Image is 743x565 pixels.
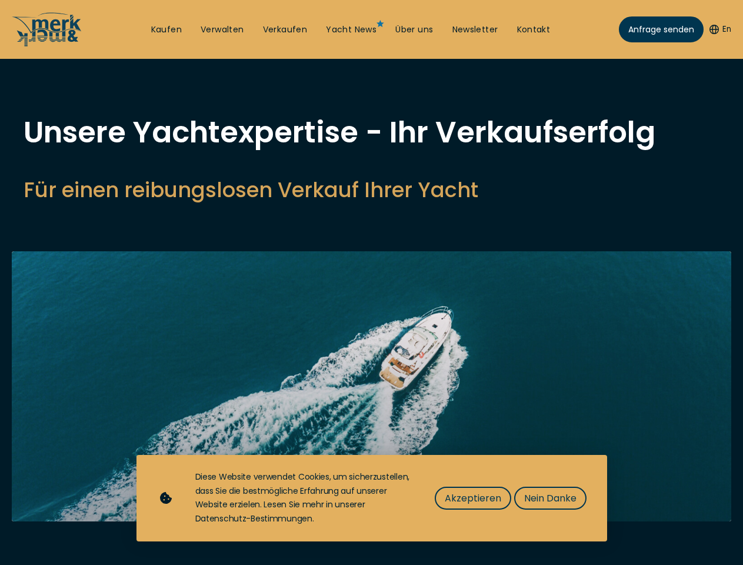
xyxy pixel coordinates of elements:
a: Datenschutz-Bestimmungen [195,513,312,524]
a: Über uns [395,24,433,36]
h1: Unsere Yachtexpertise - Ihr Verkaufserfolg [24,118,719,147]
span: Akzeptieren [445,491,501,506]
span: Anfrage senden [628,24,694,36]
a: Verkaufen [263,24,308,36]
button: En [709,24,731,35]
a: Kontakt [517,24,551,36]
span: Nein Danke [524,491,577,506]
button: Akzeptieren [435,487,511,510]
img: Merk&Merk [12,251,731,521]
button: Nein Danke [514,487,587,510]
a: Verwalten [201,24,244,36]
h2: Für einen reibungslosen Verkauf Ihrer Yacht [24,175,719,204]
a: Newsletter [452,24,498,36]
div: Diese Website verwendet Cookies, um sicherzustellen, dass Sie die bestmögliche Erfahrung auf unse... [195,470,411,526]
a: Kaufen [151,24,182,36]
a: Anfrage senden [619,16,704,42]
a: Yacht News [326,24,377,36]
